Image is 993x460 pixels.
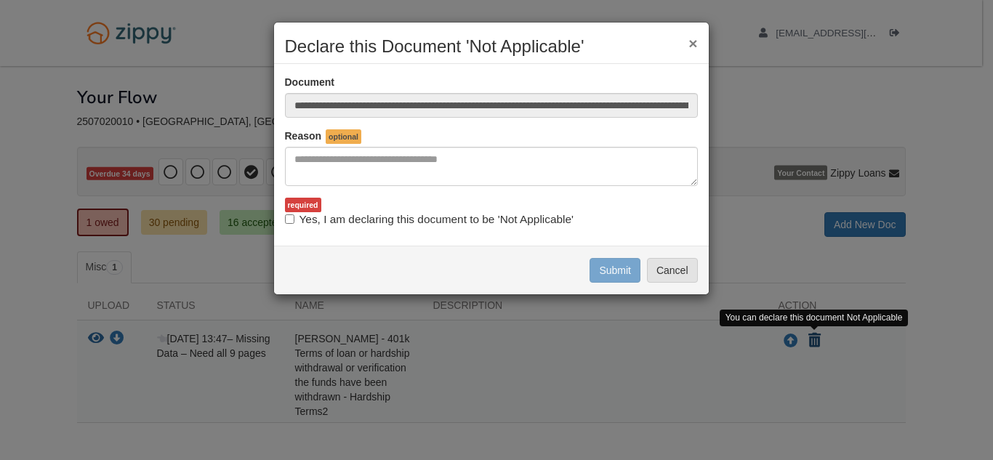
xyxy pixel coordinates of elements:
[285,37,698,56] h2: Declare this Document 'Not Applicable'
[285,211,574,227] label: Yes, I am declaring this document to be 'Not Applicable'
[285,129,322,143] label: Reason
[285,147,698,186] textarea: Reasons Why
[720,310,909,326] div: You can declare this document Not Applicable
[285,93,698,118] input: Doc Name
[285,75,334,89] label: Document
[688,36,697,51] button: ×
[647,258,698,283] button: Cancel
[326,129,361,144] span: optional
[590,258,640,283] button: Submit
[285,198,321,212] div: required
